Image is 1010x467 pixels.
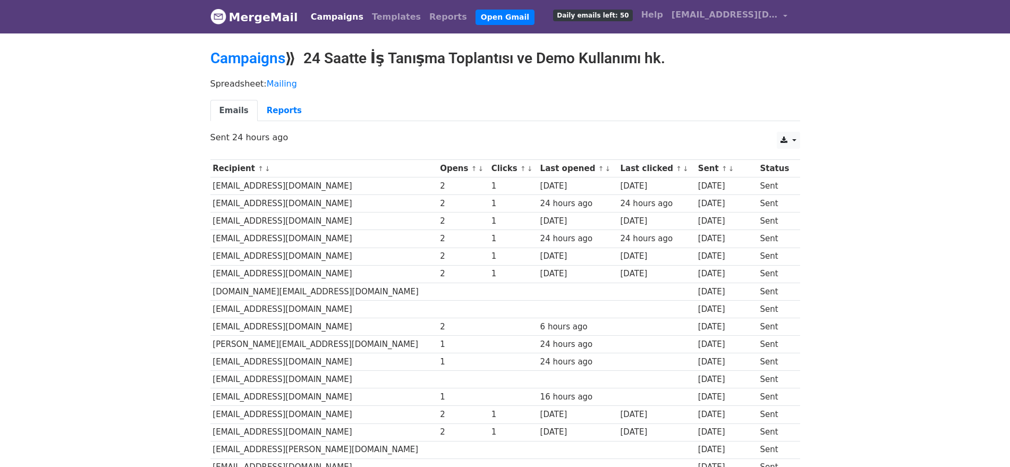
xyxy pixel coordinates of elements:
[491,268,535,280] div: 1
[520,165,526,173] a: ↑
[540,180,615,192] div: [DATE]
[540,409,615,421] div: [DATE]
[258,165,264,173] a: ↑
[758,177,794,195] td: Sent
[698,321,755,333] div: [DATE]
[491,215,535,227] div: 1
[540,338,615,351] div: 24 hours ago
[698,356,755,368] div: [DATE]
[667,4,792,29] a: [EMAIL_ADDRESS][DOMAIN_NAME]
[540,250,615,262] div: [DATE]
[621,409,693,421] div: [DATE]
[491,409,535,421] div: 1
[491,233,535,245] div: 1
[722,165,727,173] a: ↑
[440,391,486,403] div: 1
[698,180,755,192] div: [DATE]
[758,336,794,353] td: Sent
[621,268,693,280] div: [DATE]
[476,10,534,25] a: Open Gmail
[698,286,755,298] div: [DATE]
[210,336,438,353] td: [PERSON_NAME][EMAIL_ADDRESS][DOMAIN_NAME]
[440,198,486,210] div: 2
[698,426,755,438] div: [DATE]
[265,165,270,173] a: ↓
[540,233,615,245] div: 24 hours ago
[698,198,755,210] div: [DATE]
[471,165,477,173] a: ↑
[210,49,285,67] a: Campaigns
[621,180,693,192] div: [DATE]
[210,213,438,230] td: [EMAIL_ADDRESS][DOMAIN_NAME]
[437,160,488,177] th: Opens
[210,160,438,177] th: Recipient
[425,6,471,28] a: Reports
[491,250,535,262] div: 1
[440,233,486,245] div: 2
[758,265,794,283] td: Sent
[307,6,368,28] a: Campaigns
[210,6,298,28] a: MergeMail
[758,248,794,265] td: Sent
[210,100,258,122] a: Emails
[695,160,758,177] th: Sent
[210,423,438,441] td: [EMAIL_ADDRESS][DOMAIN_NAME]
[210,441,438,458] td: [EMAIL_ADDRESS][PERSON_NAME][DOMAIN_NAME]
[758,388,794,406] td: Sent
[758,160,794,177] th: Status
[210,371,438,388] td: [EMAIL_ADDRESS][DOMAIN_NAME]
[210,78,800,89] p: Spreadsheet:
[758,441,794,458] td: Sent
[540,391,615,403] div: 16 hours ago
[491,198,535,210] div: 1
[538,160,618,177] th: Last opened
[758,353,794,371] td: Sent
[440,215,486,227] div: 2
[210,265,438,283] td: [EMAIL_ADDRESS][DOMAIN_NAME]
[621,250,693,262] div: [DATE]
[758,213,794,230] td: Sent
[698,233,755,245] div: [DATE]
[676,165,682,173] a: ↑
[491,426,535,438] div: 1
[491,180,535,192] div: 1
[698,215,755,227] div: [DATE]
[549,4,636,26] a: Daily emails left: 50
[540,198,615,210] div: 24 hours ago
[210,195,438,213] td: [EMAIL_ADDRESS][DOMAIN_NAME]
[698,303,755,316] div: [DATE]
[621,233,693,245] div: 24 hours ago
[527,165,533,173] a: ↓
[210,318,438,335] td: [EMAIL_ADDRESS][DOMAIN_NAME]
[210,248,438,265] td: [EMAIL_ADDRESS][DOMAIN_NAME]
[605,165,610,173] a: ↓
[728,165,734,173] a: ↓
[540,215,615,227] div: [DATE]
[621,215,693,227] div: [DATE]
[758,283,794,300] td: Sent
[478,165,483,173] a: ↓
[698,250,755,262] div: [DATE]
[758,423,794,441] td: Sent
[698,391,755,403] div: [DATE]
[210,283,438,300] td: [DOMAIN_NAME][EMAIL_ADDRESS][DOMAIN_NAME]
[210,9,226,24] img: MergeMail logo
[553,10,632,21] span: Daily emails left: 50
[758,300,794,318] td: Sent
[637,4,667,26] a: Help
[210,300,438,318] td: [EMAIL_ADDRESS][DOMAIN_NAME]
[440,409,486,421] div: 2
[540,356,615,368] div: 24 hours ago
[210,177,438,195] td: [EMAIL_ADDRESS][DOMAIN_NAME]
[683,165,689,173] a: ↓
[258,100,311,122] a: Reports
[440,268,486,280] div: 2
[210,406,438,423] td: [EMAIL_ADDRESS][DOMAIN_NAME]
[758,195,794,213] td: Sent
[598,165,604,173] a: ↑
[210,353,438,371] td: [EMAIL_ADDRESS][DOMAIN_NAME]
[758,371,794,388] td: Sent
[621,426,693,438] div: [DATE]
[698,338,755,351] div: [DATE]
[440,356,486,368] div: 1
